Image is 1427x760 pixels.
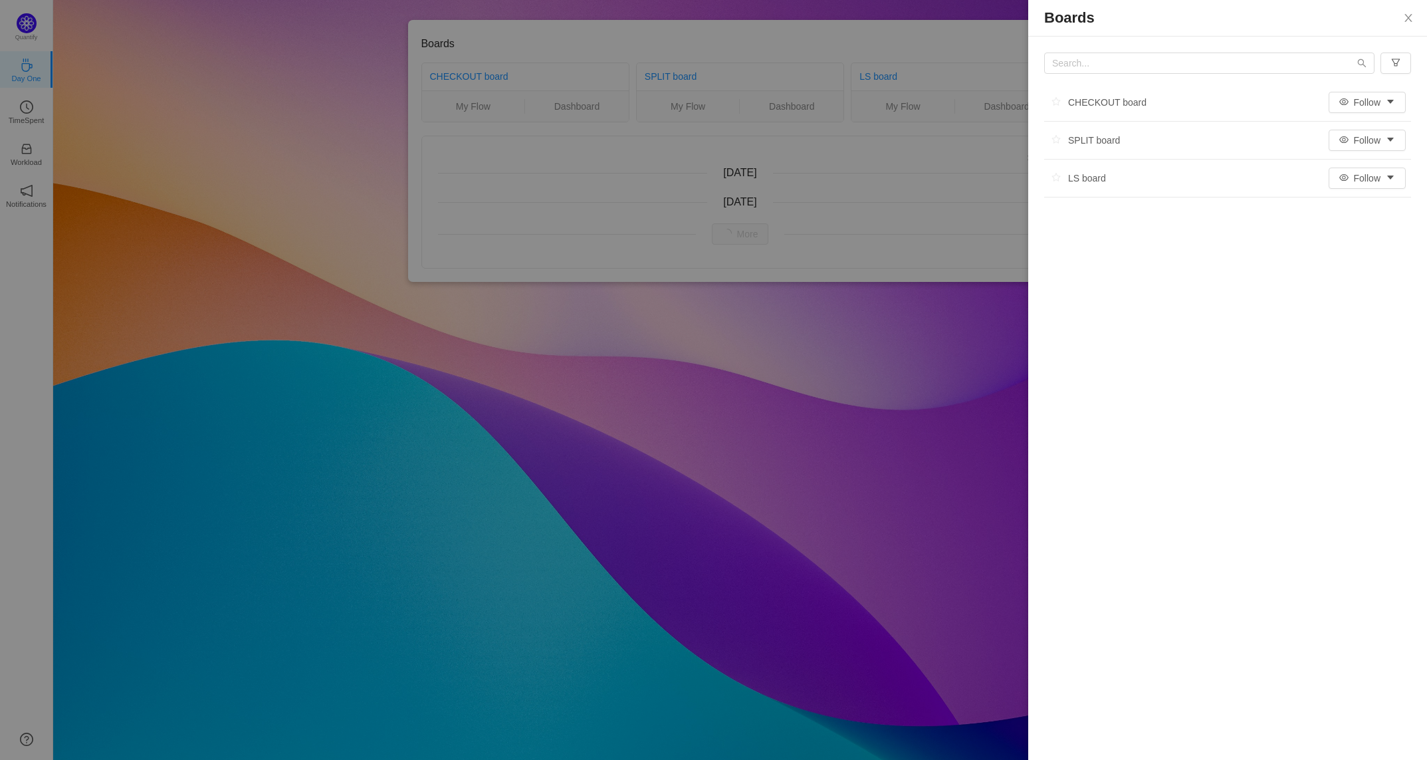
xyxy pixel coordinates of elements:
[1044,53,1374,74] input: Search...
[1380,53,1411,74] button: icon: filter
[1044,168,1106,188] div: LS board
[1044,92,1068,112] button: icon: star
[1044,168,1068,188] button: icon: star
[1357,59,1367,68] i: icon: search
[1044,130,1120,150] div: SPLIT board
[1044,130,1068,150] button: icon: star
[1044,92,1147,112] div: CHECKOUT board
[1044,11,1411,25] p: Boards
[1329,92,1406,113] button: icon: eyeFollowicon: caret-down
[1403,13,1414,23] i: icon: close
[1329,168,1406,189] button: icon: eyeFollowicon: caret-down
[1329,130,1406,151] button: icon: eyeFollowicon: caret-down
